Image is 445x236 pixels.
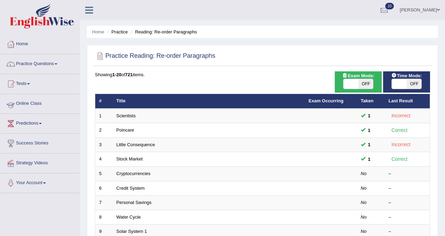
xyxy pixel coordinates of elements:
span: OFF [358,79,373,89]
h2: Practice Reading: Re-order Paragraphs [95,51,215,61]
a: Scientists [116,113,136,118]
a: Little Consequence [116,142,155,147]
em: No [361,200,367,205]
td: 6 [95,181,113,196]
em: No [361,214,367,220]
a: Your Account [0,173,80,191]
li: Practice [105,29,128,35]
td: 3 [95,137,113,152]
a: Cryptocurrencies [116,171,151,176]
li: Reading: Re-order Paragraphs [129,29,197,35]
td: 5 [95,167,113,181]
td: 4 [95,152,113,167]
a: Home [0,34,80,52]
span: You can still take this question [365,141,373,148]
a: Predictions [0,114,80,131]
span: You can still take this question [365,156,373,163]
th: Title [113,94,305,109]
div: – [389,214,426,221]
a: Solar System 1 [116,229,147,234]
div: Correct [389,155,411,163]
div: – [389,228,426,235]
em: No [361,186,367,191]
a: Online Class [0,94,80,111]
td: 8 [95,210,113,225]
b: 1-20 [112,72,121,77]
span: OFF [407,79,422,89]
a: Practice Questions [0,54,80,72]
em: No [361,229,367,234]
div: Correct [389,126,411,134]
span: Time Mode: [389,72,425,79]
div: Incorrect [389,141,413,149]
a: Poincare [116,127,134,133]
a: Strategy Videos [0,154,80,171]
td: 7 [95,196,113,210]
div: – [389,199,426,206]
div: Showing of items. [95,71,430,78]
a: Tests [0,74,80,92]
span: 10 [385,3,394,9]
a: Success Stories [0,134,80,151]
a: Water Cycle [116,214,141,220]
div: – [389,185,426,192]
td: 2 [95,123,113,138]
em: No [361,171,367,176]
a: Personal Savings [116,200,152,205]
a: Home [92,29,104,34]
div: – [389,171,426,177]
span: You can still take this question [365,127,373,134]
td: 1 [95,109,113,123]
span: You can still take this question [365,112,373,119]
span: Exam Mode: [339,72,377,79]
a: Stock Market [116,156,143,162]
div: Show exams occurring in exams [335,71,382,93]
div: Incorrect [389,112,413,120]
a: Credit System [116,186,145,191]
th: # [95,94,113,109]
th: Taken [357,94,385,109]
a: Exam Occurring [309,98,343,103]
b: 721 [125,72,133,77]
th: Last Result [385,94,430,109]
